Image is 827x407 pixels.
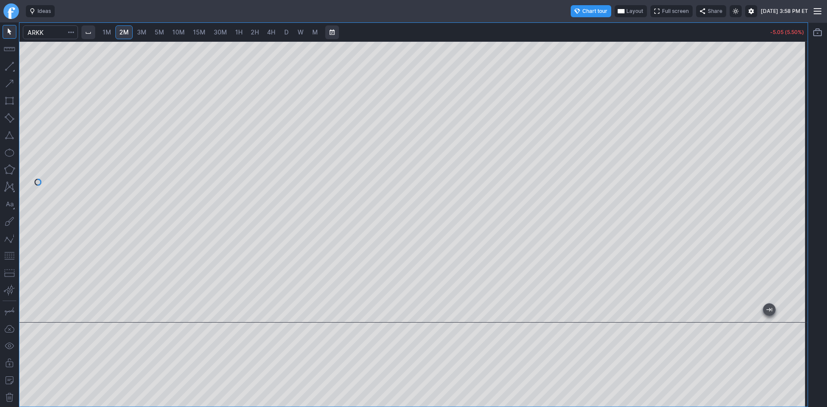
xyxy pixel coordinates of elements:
span: 10M [172,28,185,36]
a: M [308,25,322,39]
span: 15M [193,28,205,36]
span: 2M [119,28,129,36]
button: Ideas [26,5,55,17]
button: Ellipse [3,146,16,159]
button: Remove all drawings [3,391,16,404]
span: Share [708,7,722,16]
button: Rectangle [3,94,16,108]
a: Finviz.com [3,3,19,19]
span: W [298,28,304,36]
button: Position [3,266,16,280]
span: 1H [235,28,243,36]
button: Toggle light mode [730,5,742,17]
button: Portfolio watchlist [811,25,824,39]
a: 3M [133,25,150,39]
a: 4H [263,25,279,39]
a: 5M [151,25,168,39]
span: 3M [137,28,146,36]
span: Layout [626,7,643,16]
button: Brush [3,214,16,228]
a: 1M [99,25,115,39]
button: Mouse [3,25,16,39]
button: Lock drawings [3,356,16,370]
button: Layout [615,5,647,17]
button: Drawings autosave: Off [3,322,16,336]
span: D [284,28,289,36]
button: Interval [81,25,95,39]
button: Arrow [3,77,16,90]
span: M [312,28,318,36]
input: Search [23,25,78,39]
span: 30M [214,28,227,36]
button: Hide drawings [3,339,16,353]
a: 10M [168,25,189,39]
span: Ideas [37,7,51,16]
a: 2H [247,25,263,39]
button: Line [3,59,16,73]
span: 5M [155,28,164,36]
span: Full screen [662,7,689,16]
button: Add note [3,373,16,387]
span: 4H [267,28,275,36]
a: W [294,25,308,39]
button: Jump to the most recent bar [763,304,775,316]
a: 2M [115,25,133,39]
button: Drawing mode: Single [3,304,16,318]
a: D [280,25,293,39]
button: Share [696,5,726,17]
span: [DATE] 3:58 PM ET [761,7,808,16]
button: Rotated rectangle [3,111,16,125]
button: Polygon [3,163,16,177]
a: 30M [210,25,231,39]
span: 2H [251,28,259,36]
button: Range [325,25,339,39]
button: Measure [3,42,16,56]
p: -5.05 (5.50%) [770,30,804,35]
button: Text [3,197,16,211]
button: Triangle [3,128,16,142]
button: XABCD [3,180,16,194]
span: Chart tour [582,7,607,16]
button: Anchored VWAP [3,283,16,297]
button: Full screen [650,5,693,17]
span: 1M [103,28,111,36]
button: Fibonacci retracements [3,249,16,263]
a: 15M [189,25,209,39]
a: 1H [231,25,246,39]
button: Search [65,25,77,39]
button: Chart tour [571,5,611,17]
button: Elliott waves [3,232,16,245]
button: Settings [745,5,757,17]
